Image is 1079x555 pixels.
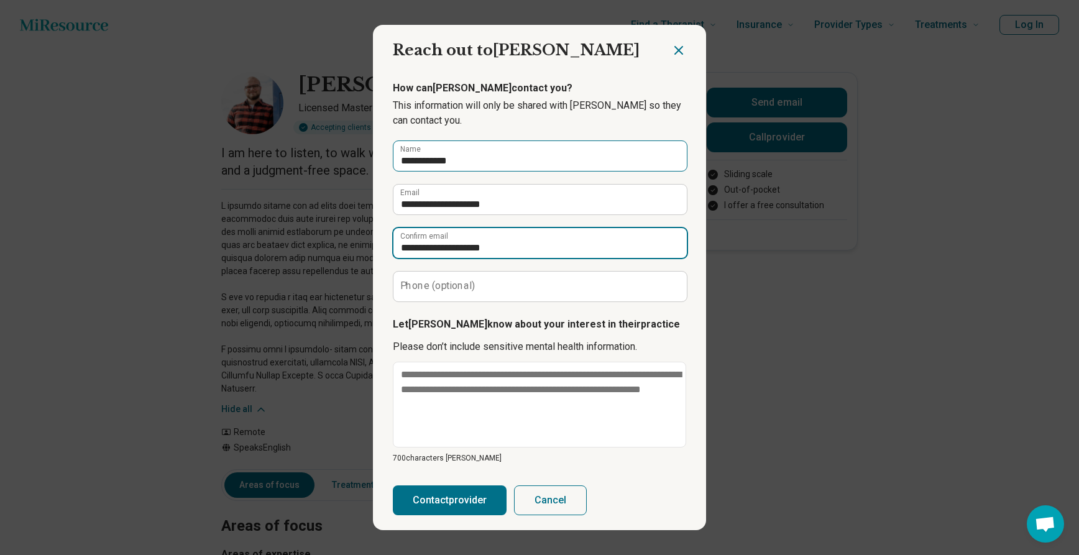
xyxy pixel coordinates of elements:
label: Name [400,145,421,153]
p: How can [PERSON_NAME] contact you? [393,81,686,96]
button: Contactprovider [393,485,507,515]
label: Email [400,189,420,196]
button: Cancel [514,485,587,515]
label: Phone (optional) [400,281,475,291]
label: Confirm email [400,232,448,240]
p: Please don’t include sensitive mental health information. [393,339,686,354]
button: Close dialog [671,43,686,58]
p: 700 characters [PERSON_NAME] [393,452,686,464]
p: This information will only be shared with [PERSON_NAME] so they can contact you. [393,98,686,128]
span: Reach out to [PERSON_NAME] [393,41,640,59]
p: Let [PERSON_NAME] know about your interest in their practice [393,317,686,332]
